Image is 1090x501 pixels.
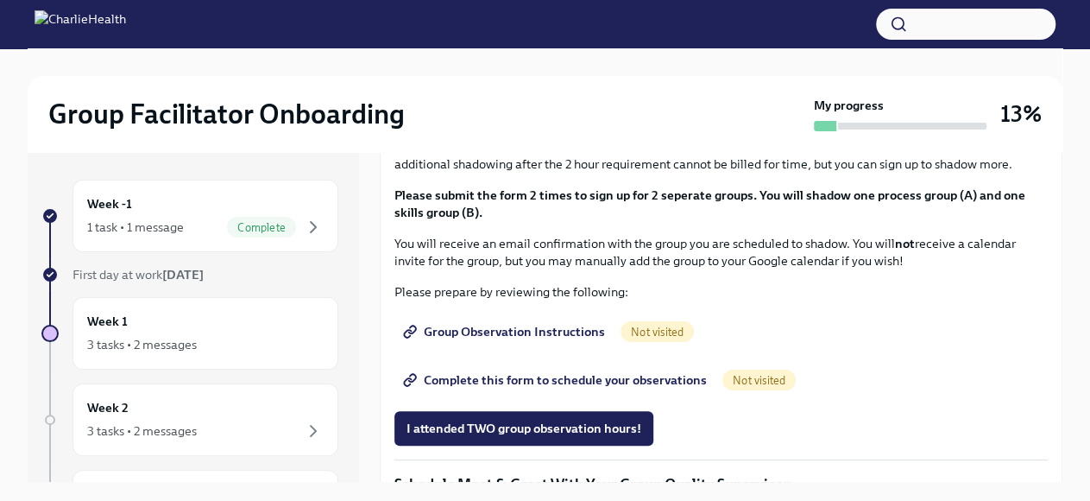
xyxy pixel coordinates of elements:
[406,371,707,389] span: Complete this form to schedule your observations
[394,363,719,397] a: Complete this form to schedule your observations
[162,267,204,282] strong: [DATE]
[41,266,338,283] a: First day at work[DATE]
[394,474,1048,495] p: Schedule Meet & Greet With Your Group Quality Supervisor
[1000,98,1042,130] h3: 13%
[394,235,1048,270] p: You will receive an email confirmation with the group you are scheduled to shadow. You will recei...
[41,384,338,456] a: Week 23 tasks • 2 messages
[621,326,694,339] span: Not visited
[895,236,915,251] strong: not
[41,180,338,252] a: Week -11 task • 1 messageComplete
[87,312,128,331] h6: Week 1
[72,267,204,282] span: First day at work
[406,323,605,340] span: Group Observation Instructions
[394,138,1048,173] p: Group Observation is a requirement of onboarding. You are required to schedule and observe 2 hour...
[48,97,405,131] h2: Group Facilitator Onboarding
[227,221,296,234] span: Complete
[394,283,1048,301] p: Please prepare by reviewing the following:
[87,336,197,353] div: 3 tasks • 2 messages
[87,219,184,236] div: 1 task • 1 message
[394,314,617,349] a: Group Observation Instructions
[394,187,1025,220] strong: Please submit the form 2 times to sign up for 2 seperate groups. You will shadow one process grou...
[722,374,796,387] span: Not visited
[406,420,641,437] span: I attended TWO group observation hours!
[394,411,653,446] button: I attended TWO group observation hours!
[87,398,129,417] h6: Week 2
[87,422,197,440] div: 3 tasks • 2 messages
[814,97,884,114] strong: My progress
[87,194,132,213] h6: Week -1
[41,297,338,370] a: Week 13 tasks • 2 messages
[35,10,126,38] img: CharlieHealth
